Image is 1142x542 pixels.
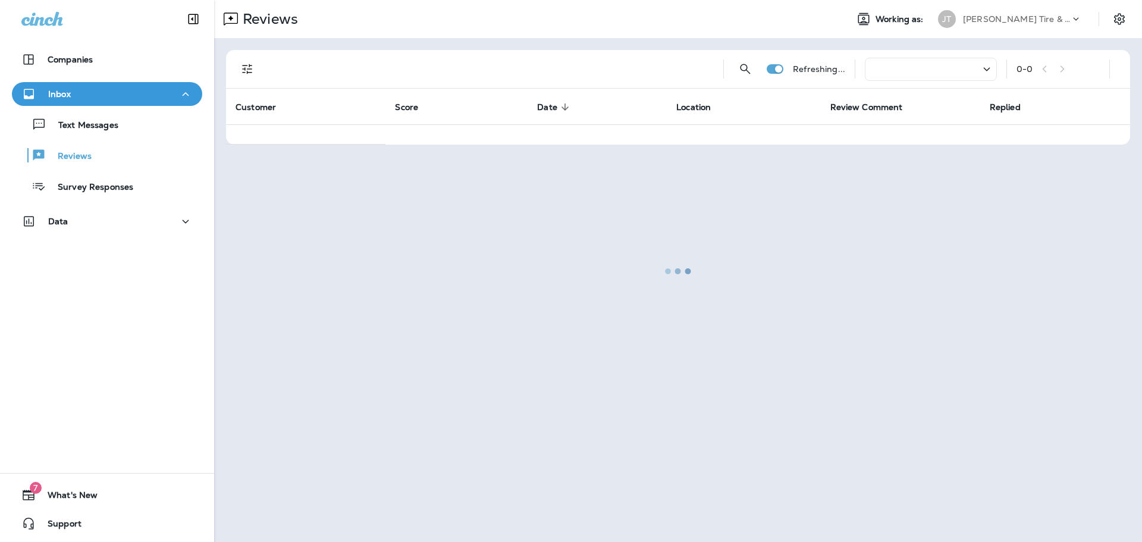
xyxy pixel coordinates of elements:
[36,490,98,505] span: What's New
[12,483,202,507] button: 7What's New
[48,89,71,99] p: Inbox
[30,482,42,494] span: 7
[177,7,210,31] button: Collapse Sidebar
[12,143,202,168] button: Reviews
[12,209,202,233] button: Data
[46,182,133,193] p: Survey Responses
[48,217,68,226] p: Data
[12,48,202,71] button: Companies
[46,120,118,131] p: Text Messages
[46,151,92,162] p: Reviews
[12,512,202,535] button: Support
[48,55,93,64] p: Companies
[12,112,202,137] button: Text Messages
[12,82,202,106] button: Inbox
[36,519,81,533] span: Support
[12,174,202,199] button: Survey Responses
